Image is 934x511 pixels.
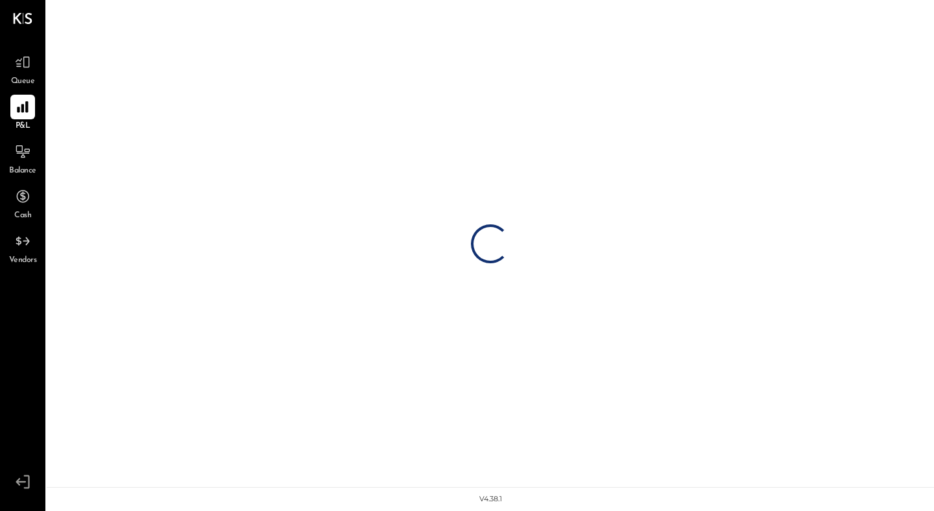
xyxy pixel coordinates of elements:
[1,50,45,88] a: Queue
[1,229,45,267] a: Vendors
[14,210,31,222] span: Cash
[1,139,45,177] a: Balance
[479,494,502,505] div: v 4.38.1
[1,184,45,222] a: Cash
[1,95,45,132] a: P&L
[11,76,35,88] span: Queue
[16,121,30,132] span: P&L
[9,255,37,267] span: Vendors
[9,165,36,177] span: Balance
